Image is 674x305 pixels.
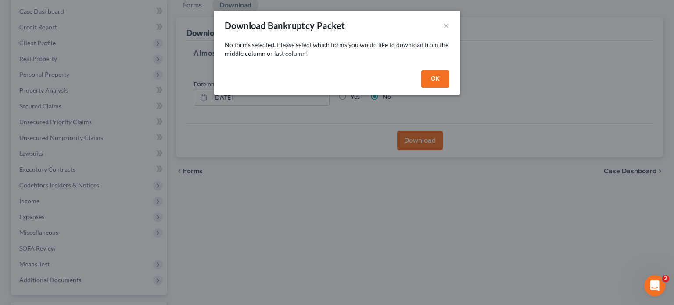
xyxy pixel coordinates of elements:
[225,19,345,32] div: Download Bankruptcy Packet
[421,70,449,88] button: OK
[662,275,669,282] span: 2
[443,20,449,31] button: ×
[644,275,665,296] iframe: Intercom live chat
[225,40,449,58] p: No forms selected. Please select which forms you would like to download from the middle column or...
